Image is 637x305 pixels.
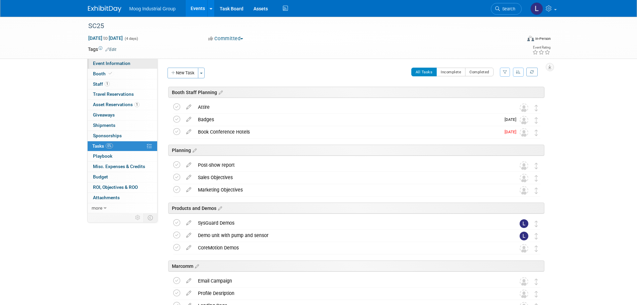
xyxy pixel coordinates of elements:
[88,6,121,12] img: ExhibitDay
[93,91,134,97] span: Travel Reservations
[216,205,222,211] a: Edit sections
[530,2,543,15] img: Laura Reilly
[134,102,139,107] span: 1
[93,195,120,200] span: Attachments
[535,36,551,41] div: In-Person
[183,117,195,123] a: edit
[183,232,195,238] a: edit
[88,100,157,110] a: Asset Reservations1
[465,68,494,76] button: Completed
[217,89,223,95] a: Edit sections
[183,104,195,110] a: edit
[93,184,138,190] span: ROI, Objectives & ROO
[482,35,551,45] div: Event Format
[92,143,113,149] span: Tasks
[183,174,195,180] a: edit
[195,159,506,171] div: Post-show report
[88,79,157,89] a: Staff1
[88,46,116,53] td: Tags
[535,187,538,194] i: Move task
[124,36,138,41] span: (4 days)
[168,145,544,156] div: Planning
[93,61,130,66] span: Event Information
[183,220,195,226] a: edit
[195,184,506,196] div: Marketing Objectives
[520,219,528,228] img: Laura Reilly
[520,174,528,182] img: Unassigned
[195,230,506,241] div: Demo unit with pump and sensor
[520,186,528,195] img: Unassigned
[535,221,538,227] i: Move task
[168,203,544,214] div: Products and Demos
[195,126,501,138] div: Book Conference Hotels
[520,103,528,112] img: Unassigned
[520,161,528,170] img: Unassigned
[535,117,538,124] i: Move task
[195,242,506,253] div: CoreMotion Demos
[183,290,195,296] a: edit
[93,174,108,179] span: Budget
[93,164,145,169] span: Misc. Expenses & Credits
[520,244,528,253] img: Unassigned
[183,162,195,168] a: edit
[183,278,195,284] a: edit
[88,131,157,141] a: Sponsorships
[86,20,512,32] div: SC25
[129,6,176,11] span: Moog Industrial Group
[520,128,528,137] img: Unassigned
[526,68,538,76] a: Refresh
[88,151,157,161] a: Playbook
[535,175,538,181] i: Move task
[88,89,157,99] a: Travel Reservations
[500,6,515,11] span: Search
[88,69,157,79] a: Booth
[93,102,139,107] span: Asset Reservations
[93,123,115,128] span: Shipments
[535,163,538,169] i: Move task
[535,279,538,285] i: Move task
[168,68,198,78] button: New Task
[88,162,157,172] a: Misc. Expenses & Credits
[520,277,528,286] img: Unassigned
[535,130,538,136] i: Move task
[88,141,157,151] a: Tasks0%
[88,182,157,193] a: ROI, Objectives & ROO
[195,288,506,299] div: Profile Desription
[93,112,115,118] span: Giveaways
[88,35,123,41] span: [DATE] [DATE]
[93,133,122,138] span: Sponsorships
[491,3,522,15] a: Search
[143,213,157,222] td: Toggle Event Tabs
[411,68,437,76] button: All Tasks
[195,114,501,125] div: Badges
[93,81,110,87] span: Staff
[195,217,506,229] div: SysGuard Demos
[183,129,195,135] a: edit
[106,143,113,148] span: 0%
[102,35,109,41] span: to
[93,153,112,159] span: Playbook
[195,275,506,287] div: Email Campaign
[93,71,113,76] span: Booth
[88,110,157,120] a: Giveaways
[168,87,544,98] div: Booth Staff Planning
[88,121,157,131] a: Shipments
[132,213,144,222] td: Personalize Event Tab Strip
[88,203,157,213] a: more
[183,187,195,193] a: edit
[191,147,197,153] a: Edit sections
[436,68,465,76] button: Incomplete
[527,36,534,41] img: Format-Inperson.png
[535,245,538,252] i: Move task
[88,172,157,182] a: Budget
[105,81,110,86] span: 1
[535,233,538,239] i: Move task
[532,46,550,49] div: Event Rating
[535,291,538,297] i: Move task
[520,232,528,240] img: Laura Reilly
[92,205,102,211] span: more
[109,72,112,75] i: Booth reservation complete
[195,172,506,183] div: Sales Objectives
[168,260,544,272] div: Marcomm
[520,116,528,125] img: Unassigned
